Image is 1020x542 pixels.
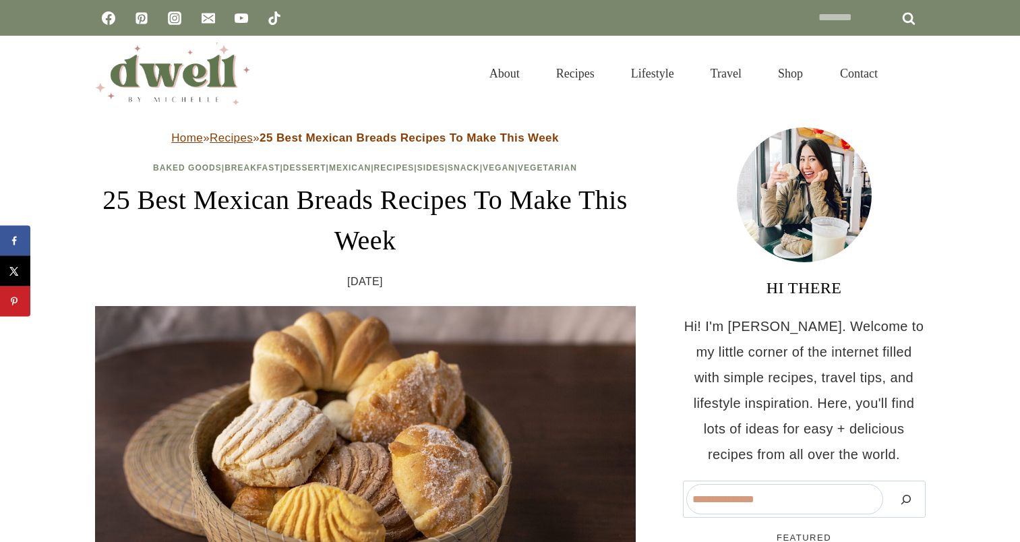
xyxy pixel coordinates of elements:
a: Dessert [283,163,326,173]
a: Recipes [374,163,415,173]
a: Mexican [329,163,371,173]
a: Travel [692,50,760,97]
a: Shop [760,50,821,97]
button: Search [890,484,922,514]
a: TikTok [261,5,288,32]
img: DWELL by michelle [95,42,250,104]
a: Sides [417,163,445,173]
button: View Search Form [903,62,926,85]
a: Recipes [538,50,613,97]
span: | | | | | | | | [153,163,577,173]
a: Vegetarian [518,163,577,173]
a: Baked Goods [153,163,222,173]
nav: Primary Navigation [471,50,895,97]
span: » » [171,131,559,144]
a: Home [171,131,203,144]
a: Recipes [210,131,253,144]
a: YouTube [228,5,255,32]
strong: 25 Best Mexican Breads Recipes To Make This Week [260,131,559,144]
a: Breakfast [224,163,280,173]
a: Instagram [161,5,188,32]
a: Email [195,5,222,32]
a: Contact [822,50,896,97]
time: [DATE] [347,272,383,292]
p: Hi! I'm [PERSON_NAME]. Welcome to my little corner of the internet filled with simple recipes, tr... [683,313,926,467]
h1: 25 Best Mexican Breads Recipes To Make This Week [95,180,636,261]
a: About [471,50,538,97]
h3: HI THERE [683,276,926,300]
a: Snack [448,163,480,173]
a: Facebook [95,5,122,32]
a: Lifestyle [613,50,692,97]
a: Vegan [483,163,515,173]
a: Pinterest [128,5,155,32]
